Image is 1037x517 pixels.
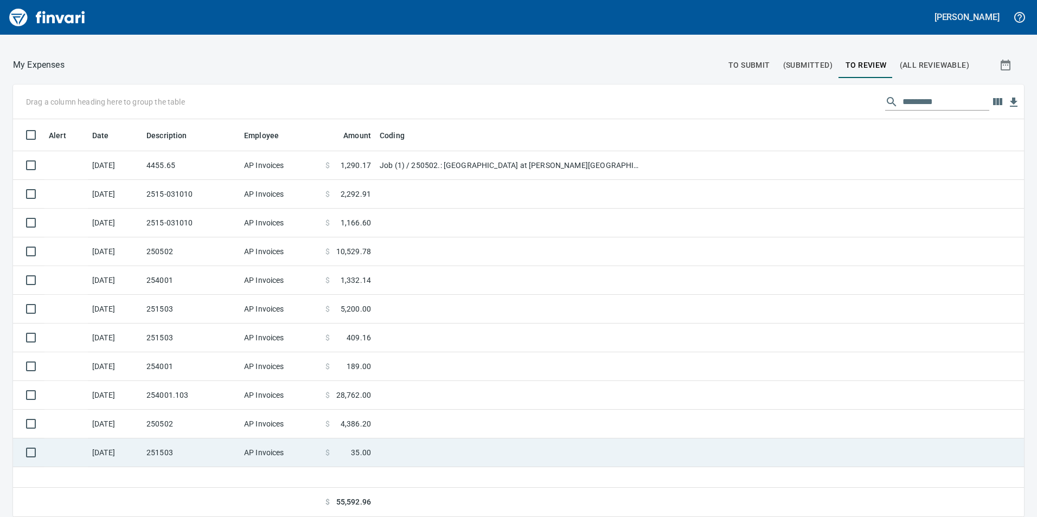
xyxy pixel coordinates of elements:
[325,189,330,199] span: $
[341,418,371,429] span: 4,386.20
[325,361,330,372] span: $
[92,129,123,142] span: Date
[336,496,371,508] span: 55,592.96
[13,59,65,72] nav: breadcrumb
[7,4,88,30] img: Finvari
[380,129,419,142] span: Coding
[380,129,405,142] span: Coding
[347,361,371,372] span: 189.00
[88,381,142,410] td: [DATE]
[240,209,321,237] td: AP Invoices
[240,237,321,266] td: AP Invoices
[934,11,1000,23] h5: [PERSON_NAME]
[336,246,371,257] span: 10,529.78
[325,332,330,343] span: $
[989,94,1006,110] button: Choose columns to display
[88,324,142,352] td: [DATE]
[240,180,321,209] td: AP Invoices
[142,438,240,467] td: 251503
[142,352,240,381] td: 254001
[88,438,142,467] td: [DATE]
[240,410,321,438] td: AP Invoices
[375,151,646,180] td: Job (1) / 250502.: [GEOGRAPHIC_DATA] at [PERSON_NAME][GEOGRAPHIC_DATA] / 1003. .: General Require...
[49,129,80,142] span: Alert
[88,151,142,180] td: [DATE]
[240,295,321,324] td: AP Invoices
[932,9,1002,25] button: [PERSON_NAME]
[325,246,330,257] span: $
[244,129,293,142] span: Employee
[26,96,185,107] p: Drag a column heading here to group the table
[341,160,371,171] span: 1,290.17
[240,438,321,467] td: AP Invoices
[1006,94,1022,111] button: Download Table
[325,160,330,171] span: $
[728,59,770,72] span: To Submit
[88,266,142,295] td: [DATE]
[325,275,330,286] span: $
[351,447,371,458] span: 35.00
[989,52,1024,78] button: Show transactions within a particular date range
[846,59,887,72] span: To Review
[142,209,240,237] td: 2515-031010
[142,410,240,438] td: 250502
[240,352,321,381] td: AP Invoices
[329,129,371,142] span: Amount
[343,129,371,142] span: Amount
[88,295,142,324] td: [DATE]
[325,303,330,314] span: $
[325,418,330,429] span: $
[325,390,330,400] span: $
[900,59,969,72] span: (All Reviewable)
[325,496,330,508] span: $
[142,381,240,410] td: 254001.103
[88,410,142,438] td: [DATE]
[142,180,240,209] td: 2515-031010
[142,151,240,180] td: 4455.65
[142,295,240,324] td: 251503
[783,59,833,72] span: (Submitted)
[13,59,65,72] p: My Expenses
[347,332,371,343] span: 409.16
[325,447,330,458] span: $
[325,217,330,228] span: $
[92,129,109,142] span: Date
[240,151,321,180] td: AP Invoices
[341,217,371,228] span: 1,166.60
[88,209,142,237] td: [DATE]
[341,189,371,199] span: 2,292.91
[88,180,142,209] td: [DATE]
[88,237,142,266] td: [DATE]
[142,266,240,295] td: 254001
[142,237,240,266] td: 250502
[146,129,201,142] span: Description
[49,129,66,142] span: Alert
[240,266,321,295] td: AP Invoices
[240,324,321,352] td: AP Invoices
[88,352,142,381] td: [DATE]
[244,129,279,142] span: Employee
[341,303,371,314] span: 5,200.00
[336,390,371,400] span: 28,762.00
[341,275,371,286] span: 1,332.14
[240,381,321,410] td: AP Invoices
[142,324,240,352] td: 251503
[146,129,187,142] span: Description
